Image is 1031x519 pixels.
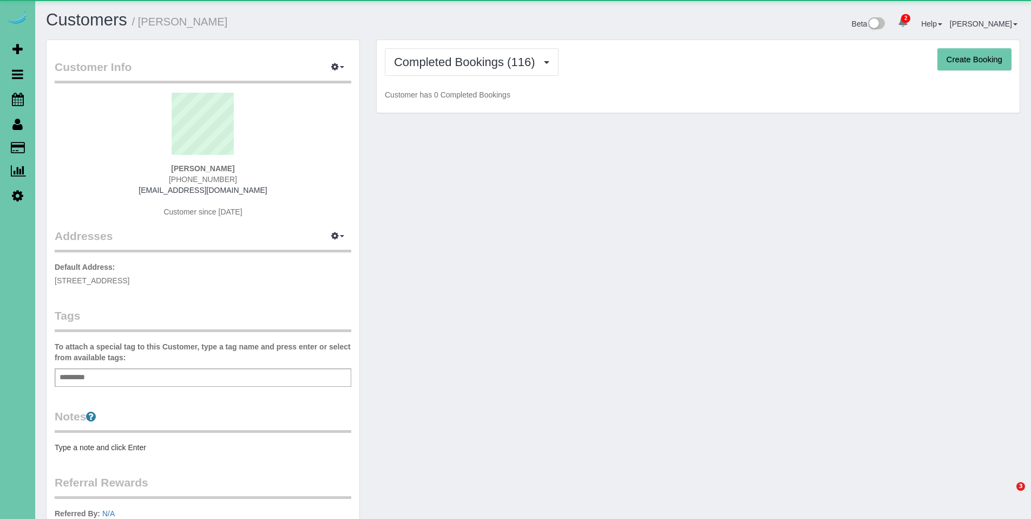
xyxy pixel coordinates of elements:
[937,48,1012,71] button: Create Booking
[6,11,28,26] img: Automaid Logo
[1016,482,1025,491] span: 3
[901,14,910,23] span: 2
[867,17,885,31] img: New interface
[139,186,267,194] a: [EMAIL_ADDRESS][DOMAIN_NAME]
[46,10,127,29] a: Customers
[921,20,942,28] a: Help
[852,20,885,28] a: Beta
[55,508,100,519] label: Referred By:
[950,20,1017,28] a: [PERSON_NAME]
[385,48,559,76] button: Completed Bookings (116)
[892,11,914,35] a: 2
[102,509,115,518] a: N/A
[55,262,115,273] label: Default Address:
[55,276,129,285] span: [STREET_ADDRESS]
[163,207,242,216] span: Customer since [DATE]
[132,16,228,28] small: / [PERSON_NAME]
[55,341,351,363] label: To attach a special tag to this Customer, type a tag name and press enter or select from availabl...
[55,442,351,453] pre: Type a note and click Enter
[385,89,1012,100] p: Customer has 0 Completed Bookings
[394,55,540,69] span: Completed Bookings (116)
[169,175,237,184] span: [PHONE_NUMBER]
[171,164,234,173] strong: [PERSON_NAME]
[55,408,351,433] legend: Notes
[994,482,1020,508] iframe: Intercom live chat
[55,308,351,332] legend: Tags
[55,59,351,83] legend: Customer Info
[55,475,351,499] legend: Referral Rewards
